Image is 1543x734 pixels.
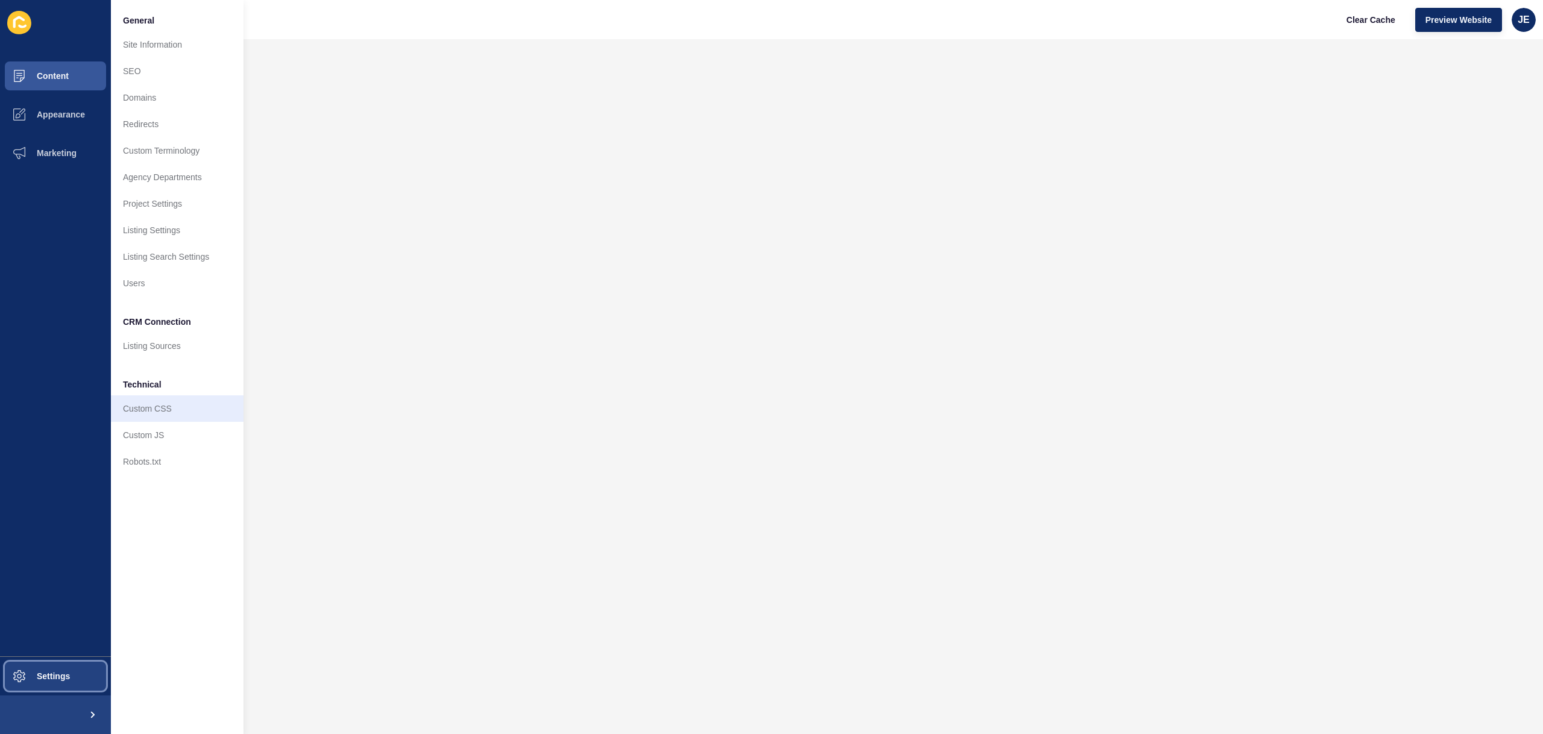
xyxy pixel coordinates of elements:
span: General [123,14,154,27]
a: Listing Search Settings [111,243,244,270]
span: CRM Connection [123,316,191,328]
a: Redirects [111,111,244,137]
a: Listing Settings [111,217,244,243]
span: JE [1518,14,1530,26]
a: Custom JS [111,422,244,448]
a: Domains [111,84,244,111]
span: Preview Website [1425,14,1492,26]
span: Technical [123,378,162,391]
a: Robots.txt [111,448,244,475]
span: Clear Cache [1347,14,1395,26]
a: Users [111,270,244,296]
button: Clear Cache [1336,8,1406,32]
a: SEO [111,58,244,84]
a: Custom CSS [111,395,244,422]
button: Preview Website [1415,8,1502,32]
a: Site Information [111,31,244,58]
a: Agency Departments [111,164,244,190]
a: Custom Terminology [111,137,244,164]
a: Project Settings [111,190,244,217]
a: Listing Sources [111,333,244,359]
